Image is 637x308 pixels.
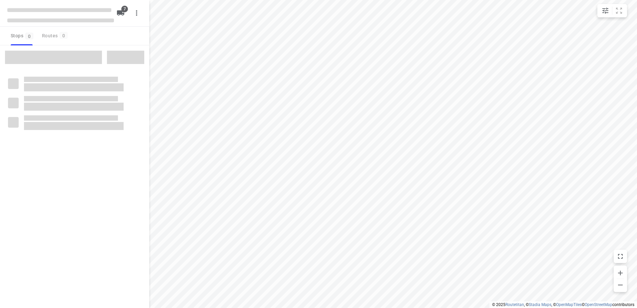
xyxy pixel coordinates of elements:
[556,302,582,307] a: OpenMapTiles
[599,4,612,17] button: Map settings
[492,302,634,307] li: © 2025 , © , © © contributors
[585,302,612,307] a: OpenStreetMap
[505,302,524,307] a: Routetitan
[597,4,627,17] div: small contained button group
[529,302,551,307] a: Stadia Maps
